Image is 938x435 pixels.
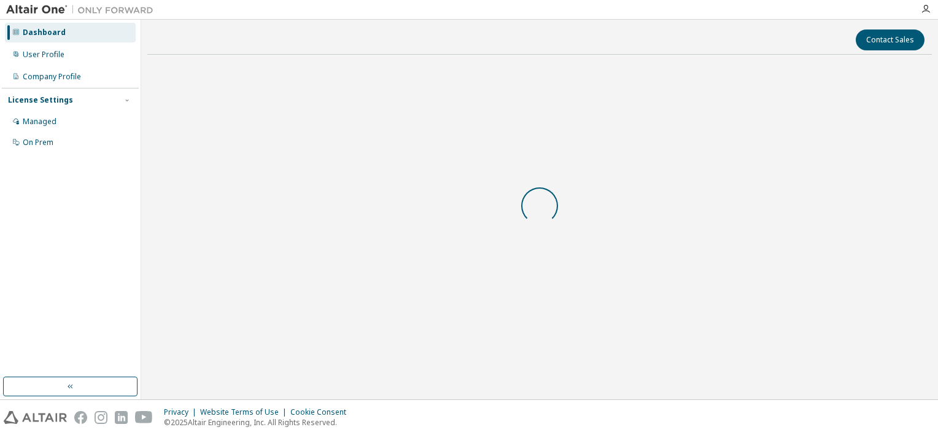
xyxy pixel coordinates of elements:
[115,411,128,424] img: linkedin.svg
[23,138,53,147] div: On Prem
[6,4,160,16] img: Altair One
[8,95,73,105] div: License Settings
[23,117,56,127] div: Managed
[95,411,107,424] img: instagram.svg
[200,407,290,417] div: Website Terms of Use
[290,407,354,417] div: Cookie Consent
[23,72,81,82] div: Company Profile
[164,417,354,428] p: © 2025 Altair Engineering, Inc. All Rights Reserved.
[135,411,153,424] img: youtube.svg
[4,411,67,424] img: altair_logo.svg
[74,411,87,424] img: facebook.svg
[23,50,64,60] div: User Profile
[164,407,200,417] div: Privacy
[23,28,66,37] div: Dashboard
[856,29,924,50] button: Contact Sales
